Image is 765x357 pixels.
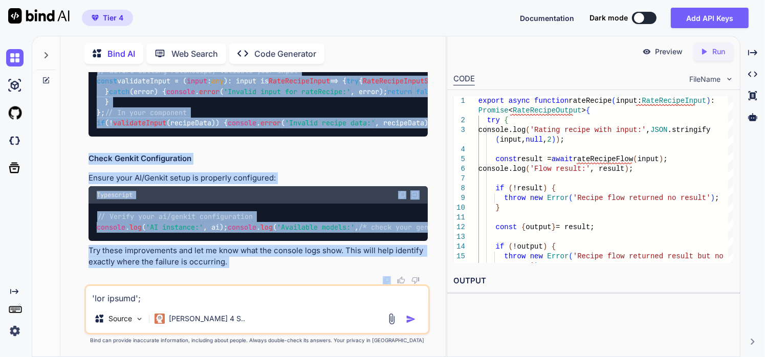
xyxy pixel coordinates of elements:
div: 5 [453,154,465,164]
span: console.log [478,165,526,173]
p: Web Search [171,48,218,60]
span: ( [633,155,638,163]
p: [PERSON_NAME] 4 S.. [169,314,245,324]
span: 'Recipe flow returned no result' [573,194,711,202]
span: if [496,242,505,251]
span: ; [539,262,543,270]
div: 13 [453,232,465,242]
span: ( [612,97,616,105]
span: console [97,222,125,232]
button: Add API Keys [671,8,749,28]
span: Dark mode [589,13,628,23]
span: : [711,97,715,105]
p: Bind AI [107,48,135,60]
span: // Verify your ai/genkit configuration [97,212,253,221]
span: ) [711,194,715,202]
span: const [496,223,517,231]
span: ( [509,242,513,251]
span: ( [509,184,513,192]
span: // In your component [105,108,187,117]
span: export [478,97,504,105]
span: log [260,222,273,232]
img: Open in Browser [410,190,420,199]
img: Bind AI [8,8,70,24]
span: 'Available models:' [277,222,355,232]
span: 'Rating recipe with input:' [530,126,646,134]
span: /* check your genkit config */ [359,222,482,232]
span: ( [496,136,500,144]
span: } [552,223,556,231]
p: Preview [655,47,683,57]
span: Error [548,252,569,260]
span: > [582,106,586,115]
span: return [387,87,412,96]
span: console [228,118,256,127]
span: false [416,87,436,96]
span: , [646,126,650,134]
span: log [129,222,142,232]
span: ) [625,165,629,173]
span: 'Invalid input for rateRecipe:' [224,87,351,96]
span: rateRecipeFlow [573,155,633,163]
span: input [187,77,207,86]
span: !output [513,242,543,251]
span: RateRecipeInput [269,77,330,86]
span: async [509,97,530,105]
div: 7 [453,174,465,184]
span: FileName [690,74,721,84]
span: input, [500,136,526,144]
span: output [526,223,552,231]
span: ) [543,184,547,192]
img: chevron down [725,75,734,83]
img: premium [92,15,99,21]
span: console [166,87,195,96]
span: if [97,118,105,127]
span: try [487,116,500,124]
span: { [505,116,509,124]
span: rateRecipe [569,97,612,105]
span: ( [526,165,530,173]
span: } [496,204,500,212]
div: 12 [453,222,465,232]
p: Run [713,47,726,57]
span: ) [707,97,711,105]
img: Claude 4 Sonnet [155,314,165,324]
span: any [211,77,224,86]
span: { [552,184,556,192]
span: .stringify [668,126,711,134]
span: const [496,155,517,163]
span: RateRecipeInput [642,97,707,105]
p: Code Generator [254,48,316,60]
img: chat [6,49,24,66]
span: ) [552,136,556,144]
span: new [530,194,543,202]
span: Typescript [97,191,133,199]
img: githubLight [6,104,24,122]
span: new [530,252,543,260]
p: Try these improvements and let me know what the console logs show. This will help identify exactl... [89,245,428,268]
span: try [346,77,359,86]
span: output' [505,262,535,270]
div: CODE [453,73,475,85]
div: 2 [453,116,465,125]
span: console [228,222,256,232]
div: 6 [453,164,465,174]
p: Source [108,314,132,324]
span: input [638,155,659,163]
span: Error [548,194,569,202]
img: ai-studio [6,77,24,94]
div: 11 [453,213,465,222]
img: icon [406,314,416,324]
span: ( [569,194,573,202]
span: result = [517,155,552,163]
span: ) [659,155,663,163]
span: ) [535,262,539,270]
span: 2 [548,136,552,144]
button: premiumTier 4 [82,10,133,26]
span: error [260,118,281,127]
p: Bind can provide inaccurate information, including about people. Always double-check its answers.... [84,337,430,344]
code: . ( , ai); . ( , ); [97,211,490,232]
span: 'Recipe flow returned result but no [573,252,724,260]
span: 'AI instance:' [146,222,203,232]
span: ( [526,126,530,134]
